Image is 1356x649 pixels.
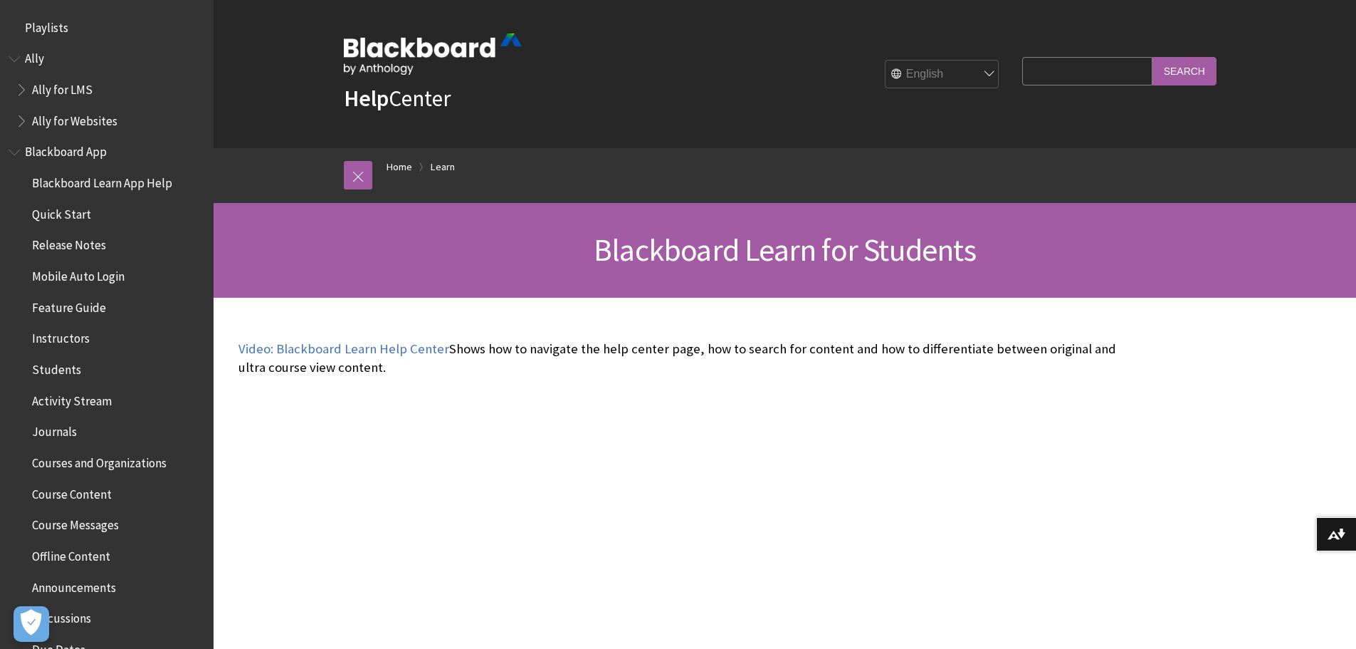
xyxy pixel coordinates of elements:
span: Course Messages [32,514,119,533]
img: Blackboard by Anthology [344,33,522,75]
span: Course Content [32,482,112,502]
span: Blackboard Learn App Help [32,171,172,190]
nav: Book outline for Anthology Ally Help [9,47,205,133]
span: Students [32,358,81,377]
button: 개방형 기본 설정 [14,606,49,642]
span: Feature Guide [32,296,106,315]
span: Courses and Organizations [32,451,167,470]
span: Mobile Auto Login [32,264,125,284]
span: Quick Start [32,202,91,222]
span: Activity Stream [32,389,112,408]
a: Learn [431,158,455,176]
a: Video: Blackboard Learn Help Center [238,341,449,358]
nav: Book outline for Playlists [9,16,205,40]
span: Ally [25,47,44,66]
a: Home [387,158,412,176]
span: Blackboard Learn for Students [594,230,976,269]
span: Discussions [32,606,91,625]
p: Shows how to navigate the help center page, how to search for content and how to differentiate be... [238,340,1121,377]
span: Ally for LMS [32,78,93,97]
span: Blackboard App [25,140,107,160]
span: Offline Content [32,544,110,564]
a: HelpCenter [344,84,451,113]
span: Ally for Websites [32,109,117,128]
span: Announcements [32,576,116,595]
span: Release Notes [32,234,106,253]
input: Search [1152,57,1216,85]
span: Playlists [25,16,68,35]
span: Journals [32,420,77,440]
strong: Help [344,84,389,113]
span: Instructors [32,327,90,346]
select: Site Language Selector [885,61,999,89]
